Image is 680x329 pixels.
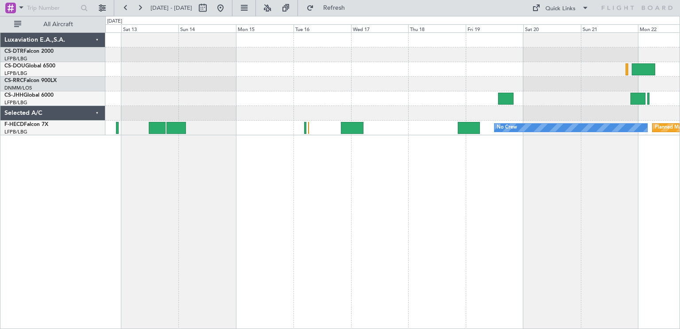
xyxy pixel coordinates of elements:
[10,17,96,31] button: All Aircraft
[497,121,517,134] div: No Crew
[121,24,179,32] div: Sat 13
[302,1,355,15] button: Refresh
[528,1,593,15] button: Quick Links
[581,24,638,32] div: Sun 21
[4,78,23,83] span: CS-RRC
[408,24,466,32] div: Thu 18
[236,24,294,32] div: Mon 15
[107,18,122,25] div: [DATE]
[4,49,23,54] span: CS-DTR
[4,122,48,127] a: F-HECDFalcon 7X
[4,85,32,91] a: DNMM/LOS
[23,21,93,27] span: All Aircraft
[4,93,54,98] a: CS-JHHGlobal 6000
[523,24,581,32] div: Sat 20
[4,99,27,106] a: LFPB/LBG
[316,5,353,11] span: Refresh
[4,49,54,54] a: CS-DTRFalcon 2000
[4,122,24,127] span: F-HECD
[545,4,576,13] div: Quick Links
[4,129,27,135] a: LFPB/LBG
[4,55,27,62] a: LFPB/LBG
[4,93,23,98] span: CS-JHH
[178,24,236,32] div: Sun 14
[351,24,409,32] div: Wed 17
[4,63,55,69] a: CS-DOUGlobal 6500
[294,24,351,32] div: Tue 16
[4,63,25,69] span: CS-DOU
[4,70,27,77] a: LFPB/LBG
[151,4,192,12] span: [DATE] - [DATE]
[27,1,78,15] input: Trip Number
[466,24,523,32] div: Fri 19
[4,78,57,83] a: CS-RRCFalcon 900LX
